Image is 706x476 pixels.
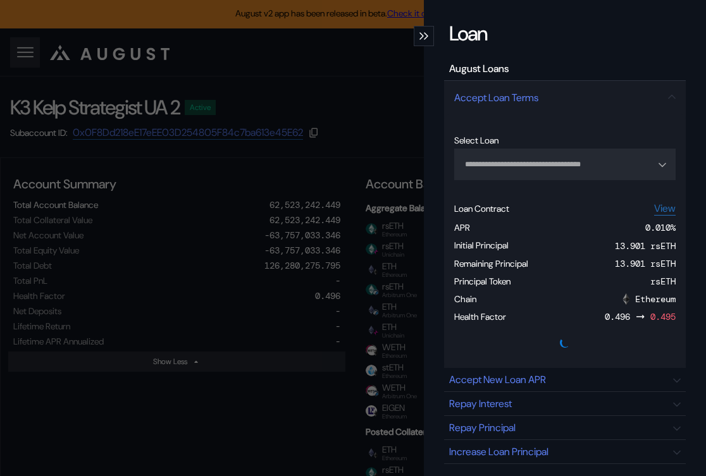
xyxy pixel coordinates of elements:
div: Loan [449,20,487,47]
div: Repay Principal [449,421,516,434]
div: 13.901 rsETH [615,240,676,252]
img: pending [560,338,570,348]
img: 1 [621,293,632,305]
div: Accept New Loan APR [449,373,546,386]
div: 13.901 rsETH [615,258,676,269]
button: Open menu [454,149,676,180]
div: Ethereum [621,293,676,305]
div: Loan Contract [454,203,509,214]
div: Health Factor [454,311,506,322]
div: rsETH [650,276,676,287]
div: 0.010% [645,222,676,233]
div: Increase Loan Principal [449,445,548,458]
div: Remaining Principal [454,258,528,269]
div: Chain [454,293,476,305]
span: 0.495 [650,311,676,322]
div: Repay Interest [449,397,512,410]
div: APR [454,222,470,233]
div: August Loans [449,62,509,75]
div: Accept Loan Terms [454,91,538,104]
div: Principal Token [454,276,511,287]
div: Select Loan [454,135,676,146]
div: Initial Principal [454,240,509,251]
a: View [654,202,676,216]
span: 0.496 [605,311,630,322]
